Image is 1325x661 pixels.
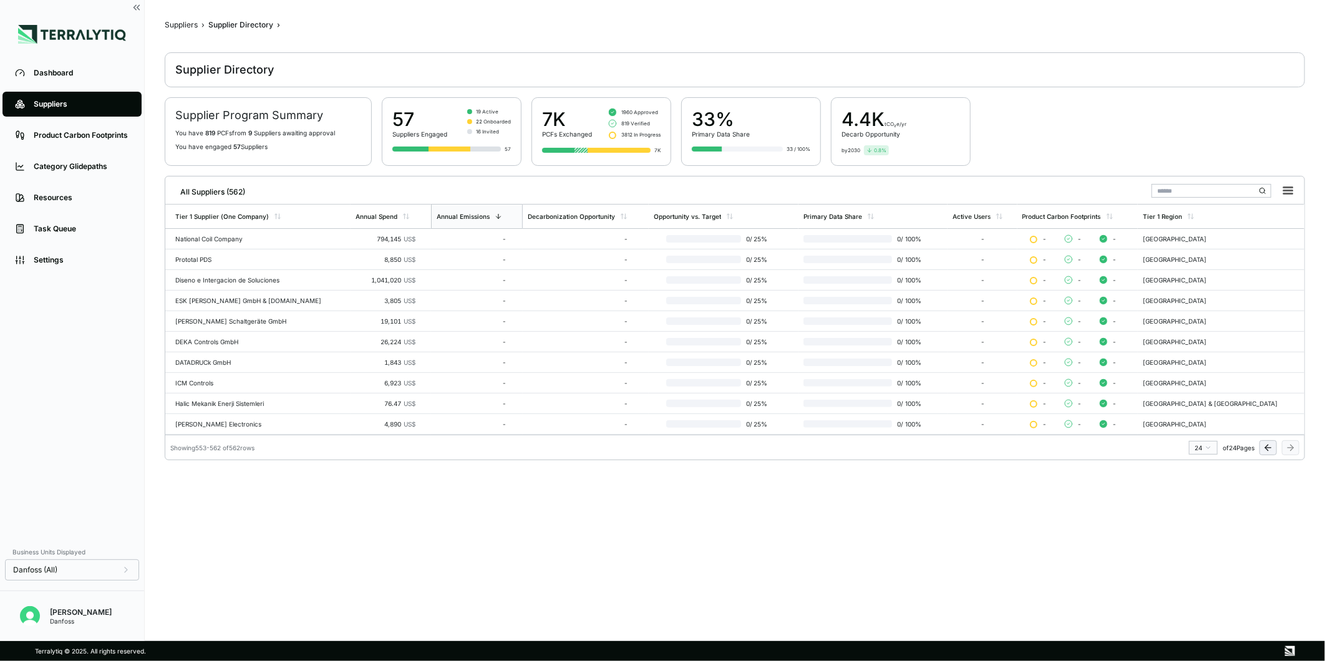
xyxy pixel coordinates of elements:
[1112,256,1116,263] span: -
[692,108,750,130] div: 33%
[175,143,361,150] p: You have engaged Suppliers
[621,131,661,138] span: 3812 In Progress
[436,338,506,345] div: -
[356,256,415,263] div: 8,850
[1143,213,1182,220] div: Tier 1 Region
[436,235,506,243] div: -
[1112,400,1116,407] span: -
[1042,338,1046,345] span: -
[842,147,860,154] div: by 2030
[953,235,1012,243] div: -
[528,359,628,366] div: -
[34,130,129,140] div: Product Carbon Footprints
[874,147,886,154] span: 0.8 %
[953,359,1012,366] div: -
[1143,420,1299,428] div: [GEOGRAPHIC_DATA]
[1077,420,1081,428] span: -
[175,359,346,366] div: DATADRUCk GmbH
[1143,256,1299,263] div: [GEOGRAPHIC_DATA]
[356,317,415,325] div: 19,101
[1143,379,1299,387] div: [GEOGRAPHIC_DATA]
[1042,379,1046,387] span: -
[892,235,923,243] span: 0 / 100 %
[1112,276,1116,284] span: -
[356,297,415,304] div: 3,805
[175,108,361,123] h2: Supplier Program Summary
[542,130,592,138] div: PCFs Exchanged
[20,606,40,626] img: Erato Panayiotou
[1112,379,1116,387] span: -
[892,256,923,263] span: 0 / 100 %
[892,379,923,387] span: 0 / 100 %
[741,359,774,366] span: 0 / 25 %
[476,108,498,115] span: 19 Active
[953,213,991,220] div: Active Users
[404,379,415,387] span: US$
[392,108,447,130] div: 57
[233,143,241,150] span: 57
[1143,317,1299,325] div: [GEOGRAPHIC_DATA]
[528,317,628,325] div: -
[892,359,923,366] span: 0 / 100 %
[741,379,774,387] span: 0 / 25 %
[476,128,499,135] span: 16 Invited
[892,338,923,345] span: 0 / 100 %
[953,297,1012,304] div: -
[392,130,447,138] div: Suppliers Engaged
[436,297,506,304] div: -
[34,193,129,203] div: Resources
[741,297,774,304] span: 0 / 25 %
[892,420,923,428] span: 0 / 100 %
[436,359,506,366] div: -
[1077,317,1081,325] span: -
[175,400,346,407] div: Halic Mekanik Enerji Sistemleri
[1042,276,1046,284] span: -
[356,276,415,284] div: 1,041,020
[356,379,415,387] div: 6,923
[404,297,415,304] span: US$
[692,130,750,138] div: Primary Data Share
[205,129,215,137] span: 819
[528,276,628,284] div: -
[175,317,346,325] div: [PERSON_NAME] Schaltgeräte GmbH
[1042,256,1046,263] span: -
[1042,400,1046,407] span: -
[175,129,361,137] p: You have PCF s from Supplier s awaiting approval
[528,400,628,407] div: -
[1112,317,1116,325] span: -
[621,109,658,116] span: 1960 Approved
[1195,444,1212,451] div: 24
[741,235,774,243] span: 0 / 25 %
[175,379,346,387] div: ICM Controls
[1077,379,1081,387] span: -
[18,25,126,44] img: Logo
[165,20,198,30] div: Suppliers
[356,400,415,407] div: 76.47
[1042,235,1046,243] span: -
[1022,213,1101,220] div: Product Carbon Footprints
[175,235,346,243] div: National Coil Company
[50,607,112,617] div: [PERSON_NAME]
[277,20,280,30] span: ›
[892,400,923,407] span: 0 / 100 %
[528,297,628,304] div: -
[34,68,129,78] div: Dashboard
[1077,235,1081,243] span: -
[404,276,415,284] span: US$
[356,235,415,243] div: 794,145
[15,601,45,631] button: Open user button
[542,108,592,130] div: 7K
[787,145,810,153] div: 33 / 100%
[528,338,628,345] div: -
[248,129,252,137] span: 9
[175,338,346,345] div: DEKA Controls GmbH
[175,420,346,428] div: [PERSON_NAME] Electronics
[404,338,415,345] span: US$
[953,256,1012,263] div: -
[654,213,721,220] div: Opportunity vs. Target
[436,379,506,387] div: -
[842,108,906,130] div: 4.4 K
[404,420,415,428] span: US$
[1077,297,1081,304] span: -
[1077,400,1081,407] span: -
